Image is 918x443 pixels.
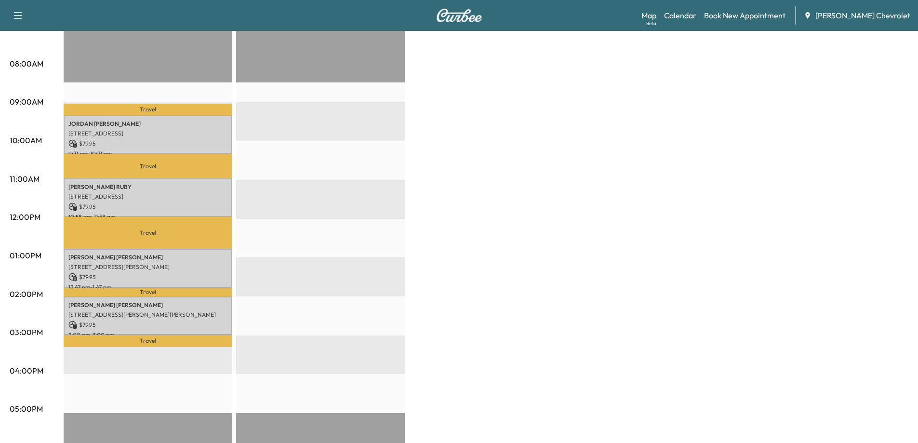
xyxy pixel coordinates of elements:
[10,288,43,300] p: 02:00PM
[68,301,227,309] p: [PERSON_NAME] [PERSON_NAME]
[64,217,232,249] p: Travel
[68,311,227,319] p: [STREET_ADDRESS][PERSON_NAME][PERSON_NAME]
[64,104,232,115] p: Travel
[68,202,227,211] p: $ 79.95
[664,10,696,21] a: Calendar
[68,193,227,201] p: [STREET_ADDRESS]
[10,173,40,185] p: 11:00AM
[68,254,227,261] p: [PERSON_NAME] [PERSON_NAME]
[68,283,227,291] p: 12:47 pm - 1:47 pm
[68,263,227,271] p: [STREET_ADDRESS][PERSON_NAME]
[10,250,41,261] p: 01:00PM
[68,120,227,128] p: JORDAN [PERSON_NAME]
[68,213,227,221] p: 10:58 am - 11:58 am
[68,150,227,158] p: 9:21 am - 10:21 am
[10,326,43,338] p: 03:00PM
[68,321,227,329] p: $ 79.95
[10,134,42,146] p: 10:00AM
[10,365,43,376] p: 04:00PM
[436,9,482,22] img: Curbee Logo
[10,58,43,69] p: 08:00AM
[64,335,232,347] p: Travel
[641,10,656,21] a: MapBeta
[68,130,227,137] p: [STREET_ADDRESS]
[704,10,785,21] a: Book New Appointment
[10,96,43,107] p: 09:00AM
[68,331,227,339] p: 2:00 pm - 3:00 pm
[68,183,227,191] p: [PERSON_NAME] RUBY
[68,273,227,282] p: $ 79.95
[64,154,232,178] p: Travel
[646,20,656,27] div: Beta
[68,139,227,148] p: $ 79.95
[815,10,910,21] span: [PERSON_NAME] Chevrolet
[10,211,40,223] p: 12:00PM
[64,288,232,296] p: Travel
[10,403,43,415] p: 05:00PM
